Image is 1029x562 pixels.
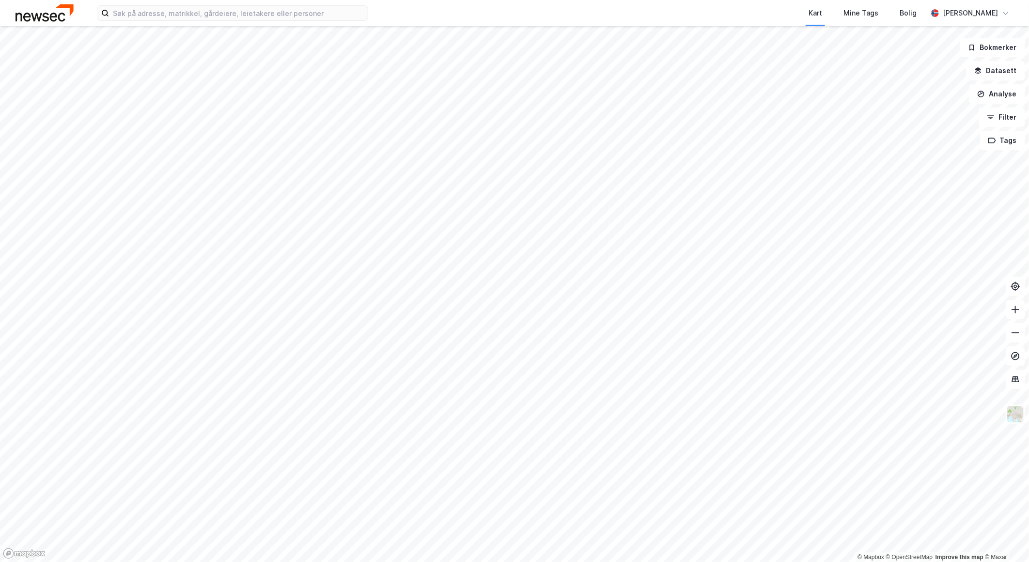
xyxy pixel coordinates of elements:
[1006,405,1025,423] img: Z
[900,7,917,19] div: Bolig
[109,6,368,20] input: Søk på adresse, matrikkel, gårdeiere, leietakere eller personer
[979,108,1025,127] button: Filter
[981,515,1029,562] iframe: Chat Widget
[981,515,1029,562] div: Kontrollprogram for chat
[966,61,1025,80] button: Datasett
[3,548,46,559] a: Mapbox homepage
[16,4,74,21] img: newsec-logo.f6e21ccffca1b3a03d2d.png
[809,7,822,19] div: Kart
[980,131,1025,150] button: Tags
[886,554,933,561] a: OpenStreetMap
[960,38,1025,57] button: Bokmerker
[943,7,998,19] div: [PERSON_NAME]
[969,84,1025,104] button: Analyse
[843,7,878,19] div: Mine Tags
[935,554,983,561] a: Improve this map
[857,554,884,561] a: Mapbox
